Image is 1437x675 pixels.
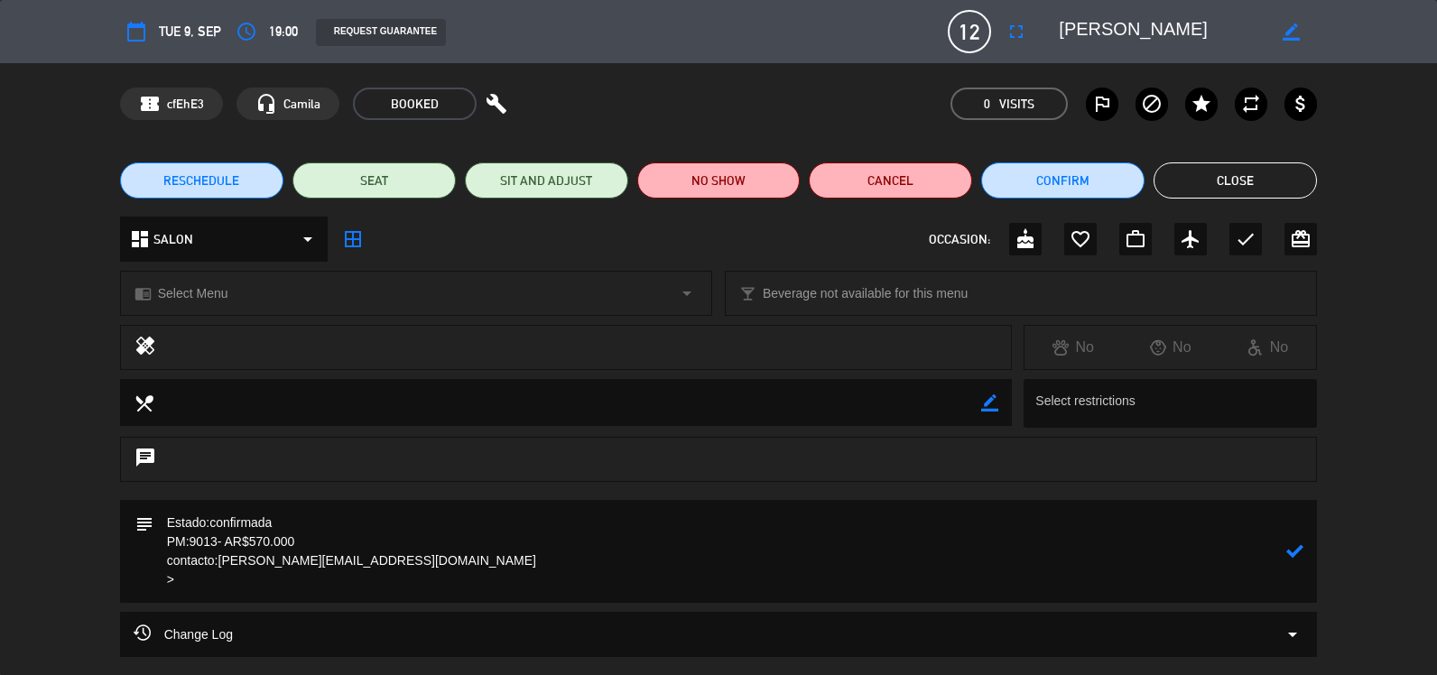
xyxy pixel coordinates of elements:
[1024,336,1122,359] div: No
[1283,23,1300,41] i: border_color
[236,21,257,42] i: access_time
[159,21,221,42] span: Tue 9, Sep
[292,162,456,199] button: SEAT
[1125,228,1146,250] i: work_outline
[999,94,1034,115] em: Visits
[342,228,364,250] i: border_all
[134,285,152,302] i: chrome_reader_mode
[297,228,319,250] i: arrow_drop_down
[153,229,193,250] span: SALON
[948,10,991,53] span: 12
[984,94,990,115] span: 0
[739,285,756,302] i: local_bar
[1180,228,1201,250] i: airplanemode_active
[763,283,968,304] span: Beverage not available for this menu
[1290,93,1312,115] i: attach_money
[1240,93,1262,115] i: repeat
[1015,228,1036,250] i: cake
[316,19,446,46] div: REQUEST GUARANTEE
[981,394,998,411] i: border_color
[1006,21,1027,42] i: fullscreen
[134,513,153,533] i: subject
[465,162,628,199] button: SIT AND ADJUST
[139,93,161,115] span: confirmation_number
[1000,15,1033,48] button: fullscreen
[125,21,147,42] i: calendar_today
[676,282,698,304] i: arrow_drop_down
[1122,336,1219,359] div: No
[809,162,972,199] button: Cancel
[981,162,1145,199] button: Confirm
[134,393,153,412] i: local_dining
[929,229,990,250] span: OCCASION:
[1219,336,1317,359] div: No
[163,171,239,190] span: RESCHEDULE
[1191,93,1212,115] i: star
[486,93,507,115] i: build
[1070,228,1091,250] i: favorite_border
[255,93,277,115] i: headset_mic
[1154,162,1317,199] button: Close
[134,624,233,645] span: Change Log
[158,283,228,304] span: Select Menu
[1235,228,1256,250] i: check
[637,162,801,199] button: NO SHOW
[230,15,263,48] button: access_time
[167,94,204,115] span: cfEhE3
[134,335,156,360] i: healing
[120,162,283,199] button: RESCHEDULE
[1290,228,1312,250] i: card_giftcard
[129,228,151,250] i: dashboard
[1282,624,1303,645] i: arrow_drop_down
[353,88,477,120] span: BOOKED
[283,94,320,115] span: Camila
[1091,93,1113,115] i: outlined_flag
[1141,93,1163,115] i: block
[120,15,153,48] button: calendar_today
[269,21,298,42] span: 19:00
[134,447,156,472] i: chat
